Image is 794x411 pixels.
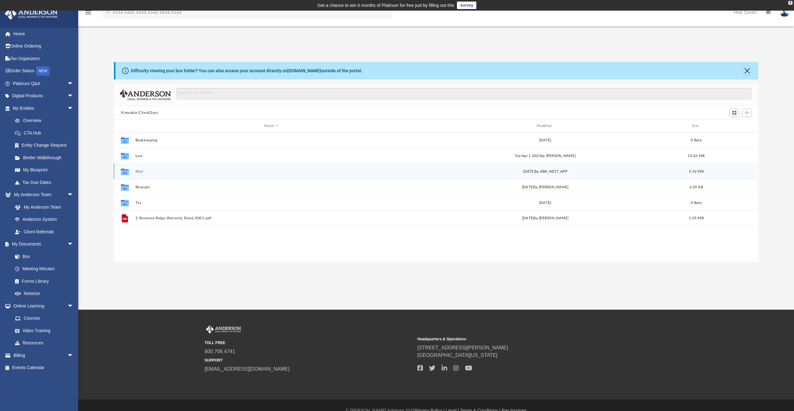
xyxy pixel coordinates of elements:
[121,110,158,116] button: Viewable-ClientDocs
[4,40,83,53] a: Online Ordering
[410,216,681,221] div: [DATE] by [PERSON_NAME]
[4,300,80,312] a: Online Learningarrow_drop_down
[684,123,709,129] div: Size
[4,77,83,90] a: Platinum Q&Aarrow_drop_down
[67,300,80,312] span: arrow_drop_down
[136,216,407,220] button: 2 Shawnee Ridge Warranty Deed_0001.pdf
[9,275,77,287] a: Forms Library
[743,66,752,75] button: Close
[136,185,407,189] button: Receipts
[85,9,92,16] i: menu
[410,169,681,175] div: [DATE] by ABA_NEST_APP
[114,132,758,262] div: grid
[105,8,111,15] i: search
[205,325,242,333] img: Anderson Advisors Platinum Portal
[9,263,80,275] a: Meeting Minutes
[205,349,235,354] a: 800.706.4741
[131,68,362,74] div: Difficulty viewing your box folder? You can also access your account directly on outside of the p...
[9,250,77,263] a: Box
[417,345,508,350] a: [STREET_ADDRESS][PERSON_NAME]
[136,170,407,174] button: Mail
[205,358,413,363] small: SUPPORT
[4,238,80,251] a: My Documentsarrow_drop_down
[4,28,83,40] a: Home
[457,2,476,9] a: survey
[135,123,407,129] div: Name
[788,1,792,5] div: close
[410,138,681,143] div: [DATE]
[730,109,739,117] button: Switch to Grid View
[9,337,80,349] a: Resources
[36,66,50,76] div: NEW
[9,201,77,213] a: My Anderson Team
[9,114,83,127] a: Overview
[4,90,83,102] a: Digital Productsarrow_drop_down
[742,109,751,117] button: Add
[4,189,80,201] a: My Anderson Teamarrow_drop_down
[9,324,77,337] a: Video Training
[688,154,705,158] span: 10.26 MB
[410,200,681,206] div: [DATE]
[689,216,704,220] span: 1.05 MB
[417,336,626,342] small: Headquarters & Operations
[9,213,80,226] a: Anderson System
[67,189,80,201] span: arrow_drop_down
[4,65,83,78] a: Order StatusNEW
[67,102,80,115] span: arrow_drop_down
[4,362,83,374] a: Events Calendar
[4,349,83,362] a: Billingarrow_drop_down
[9,312,80,325] a: Courses
[318,2,454,9] div: Get a chance to win 6 months of Platinum for free just by filling out this
[689,185,703,189] span: 6.29 KB
[9,151,83,164] a: Binder Walkthrough
[9,287,80,300] a: Notarize
[4,52,83,65] a: Tax Organizers
[9,127,83,139] a: CTA Hub
[136,201,407,205] button: Tax
[409,123,681,129] div: Modified
[67,349,80,362] span: arrow_drop_down
[9,176,83,189] a: Tax Due Dates
[689,170,704,173] span: 5.42 MB
[9,164,80,176] a: My Blueprint
[136,138,407,142] button: Bookkeeping
[691,139,702,142] span: 0 Byte
[9,226,80,238] a: Client Referrals
[205,366,289,372] a: [EMAIL_ADDRESS][DOMAIN_NAME]
[3,8,59,20] img: Anderson Advisors Platinum Portal
[712,123,756,129] div: id
[691,201,702,205] span: 0 Byte
[410,153,681,159] div: Tue Apr 1 2025 by [PERSON_NAME]
[9,139,83,152] a: Entity Change Request
[4,102,83,114] a: My Entitiesarrow_drop_down
[67,77,80,90] span: arrow_drop_down
[417,353,498,358] a: [GEOGRAPHIC_DATA][US_STATE]
[117,123,132,129] div: id
[205,340,413,346] small: TOLL FREE
[287,68,321,73] a: [DOMAIN_NAME]
[780,8,789,17] img: User Pic
[176,88,751,100] input: Search files and folders
[67,90,80,103] span: arrow_drop_down
[67,238,80,251] span: arrow_drop_down
[85,12,92,16] a: menu
[136,154,407,158] button: Law
[410,185,681,190] div: [DATE] by [PERSON_NAME]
